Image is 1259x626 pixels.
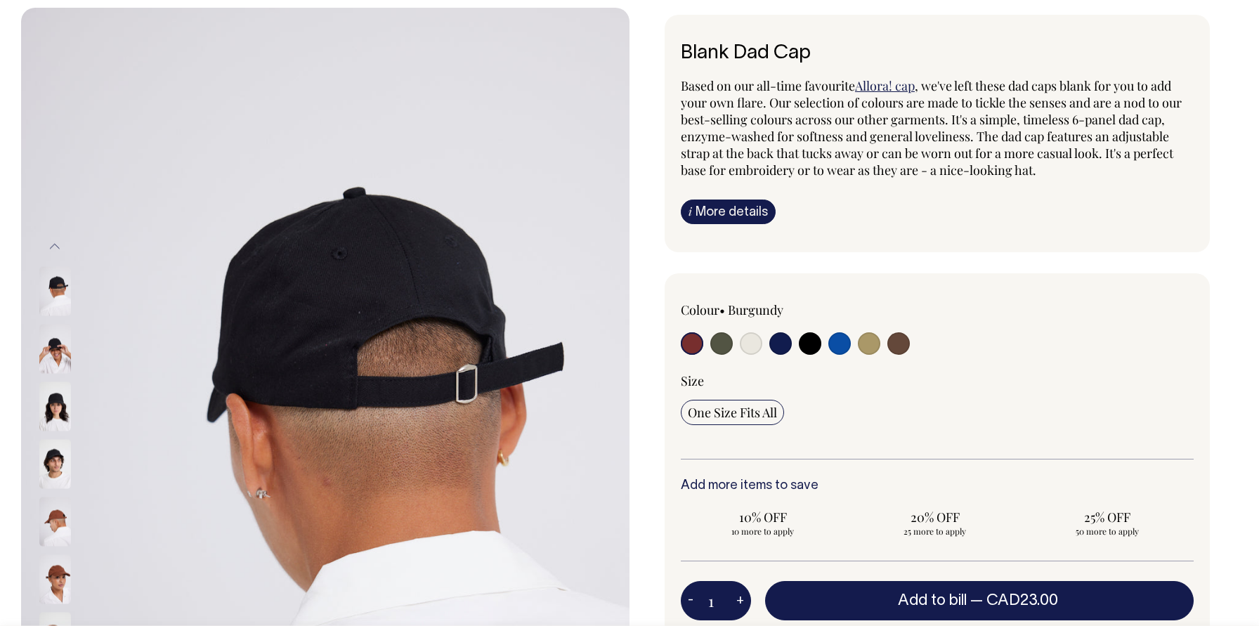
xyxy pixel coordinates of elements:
a: Allora! cap [855,77,915,94]
span: One Size Fits All [688,404,777,421]
span: 10 more to apply [688,526,837,537]
h6: Blank Dad Cap [681,43,1194,65]
label: Burgundy [728,301,783,318]
span: 25% OFF [1033,509,1182,526]
button: - [681,587,700,615]
button: + [729,587,751,615]
input: 25% OFF 50 more to apply [1026,504,1189,541]
a: iMore details [681,200,776,224]
span: , we've left these dad caps blank for you to add your own flare. Our selection of colours are mad... [681,77,1182,178]
span: Add to bill [898,594,967,608]
div: Size [681,372,1194,389]
span: Based on our all-time favourite [681,77,855,94]
img: chocolate [39,497,71,547]
span: 50 more to apply [1033,526,1182,537]
img: chocolate [39,555,71,604]
button: Previous [44,231,65,263]
img: black [39,267,71,316]
span: • [719,301,725,318]
span: 20% OFF [860,509,1010,526]
div: Colour [681,301,886,318]
img: black [39,325,71,374]
h6: Add more items to save [681,479,1194,493]
button: Add to bill —CAD23.00 [765,581,1194,620]
span: 10% OFF [688,509,837,526]
span: 25 more to apply [860,526,1010,537]
input: One Size Fits All [681,400,784,425]
input: 20% OFF 25 more to apply [853,504,1017,541]
span: CAD23.00 [986,594,1058,608]
img: black [39,382,71,431]
img: black [39,440,71,489]
span: — [970,594,1062,608]
input: 10% OFF 10 more to apply [681,504,844,541]
span: i [689,204,692,219]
